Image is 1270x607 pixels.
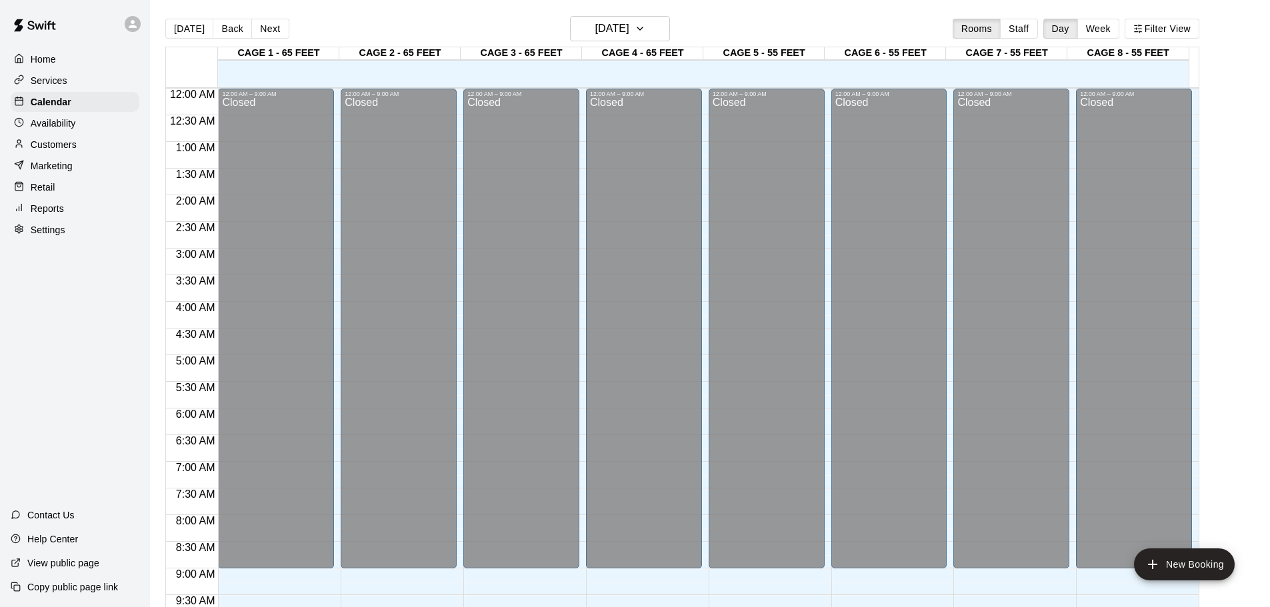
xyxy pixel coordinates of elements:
div: CAGE 4 - 65 FEET [582,47,703,60]
div: CAGE 7 - 55 FEET [946,47,1067,60]
div: CAGE 8 - 55 FEET [1067,47,1189,60]
span: 5:30 AM [173,382,219,393]
button: [DATE] [165,19,213,39]
button: Next [251,19,289,39]
h6: [DATE] [595,19,629,38]
div: CAGE 3 - 65 FEET [461,47,582,60]
div: 12:00 AM – 9:00 AM: Closed [341,89,457,568]
span: 9:00 AM [173,568,219,580]
a: Calendar [11,92,139,112]
div: CAGE 2 - 65 FEET [339,47,461,60]
span: 2:30 AM [173,222,219,233]
a: Reports [11,199,139,219]
button: Filter View [1125,19,1199,39]
div: 12:00 AM – 9:00 AM [1080,91,1188,97]
a: Home [11,49,139,69]
div: Closed [957,97,1065,573]
span: 4:00 AM [173,302,219,313]
div: Closed [467,97,575,573]
span: 12:30 AM [167,115,219,127]
span: 3:30 AM [173,275,219,287]
div: 12:00 AM – 9:00 AM [345,91,453,97]
button: [DATE] [570,16,670,41]
p: Marketing [31,159,73,173]
p: Contact Us [27,508,75,522]
span: 9:30 AM [173,595,219,606]
p: Settings [31,223,65,237]
button: Staff [1000,19,1038,39]
a: Marketing [11,156,139,176]
span: 6:00 AM [173,408,219,420]
div: Closed [222,97,330,573]
span: 4:30 AM [173,328,219,340]
p: Home [31,53,56,66]
div: Closed [345,97,453,573]
span: 1:00 AM [173,142,219,153]
a: Availability [11,113,139,133]
span: 7:00 AM [173,462,219,473]
p: Calendar [31,95,71,109]
div: 12:00 AM – 9:00 AM [222,91,330,97]
p: Help Center [27,532,78,546]
div: 12:00 AM – 9:00 AM [713,91,821,97]
span: 6:30 AM [173,435,219,446]
a: Customers [11,135,139,155]
p: Retail [31,181,55,194]
div: CAGE 6 - 55 FEET [825,47,946,60]
div: Closed [713,97,821,573]
div: 12:00 AM – 9:00 AM: Closed [218,89,334,568]
button: Day [1043,19,1078,39]
p: Services [31,74,67,87]
span: 5:00 AM [173,355,219,366]
div: 12:00 AM – 9:00 AM: Closed [953,89,1069,568]
div: 12:00 AM – 9:00 AM: Closed [463,89,579,568]
span: 8:00 AM [173,515,219,526]
div: 12:00 AM – 9:00 AM: Closed [709,89,825,568]
div: CAGE 5 - 55 FEET [703,47,825,60]
div: 12:00 AM – 9:00 AM [467,91,575,97]
a: Settings [11,220,139,240]
a: Services [11,71,139,91]
span: 7:30 AM [173,488,219,500]
p: View public page [27,556,99,570]
div: 12:00 AM – 9:00 AM: Closed [586,89,702,568]
div: 12:00 AM – 9:00 AM [590,91,698,97]
div: Closed [835,97,943,573]
span: 1:30 AM [173,169,219,180]
div: 12:00 AM – 9:00 AM [835,91,943,97]
span: 8:30 AM [173,542,219,553]
span: 12:00 AM [167,89,219,100]
div: CAGE 1 - 65 FEET [218,47,339,60]
p: Availability [31,117,76,130]
span: 2:00 AM [173,195,219,207]
div: 12:00 AM – 9:00 AM [957,91,1065,97]
p: Copy public page link [27,580,118,594]
p: Customers [31,138,77,151]
button: Back [213,19,252,39]
button: Week [1077,19,1119,39]
div: 12:00 AM – 9:00 AM: Closed [1076,89,1192,568]
div: 12:00 AM – 9:00 AM: Closed [831,89,947,568]
p: Reports [31,202,64,215]
button: add [1134,548,1235,580]
button: Rooms [953,19,1001,39]
div: Closed [590,97,698,573]
a: Retail [11,177,139,197]
div: Closed [1080,97,1188,573]
span: 3:00 AM [173,249,219,260]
